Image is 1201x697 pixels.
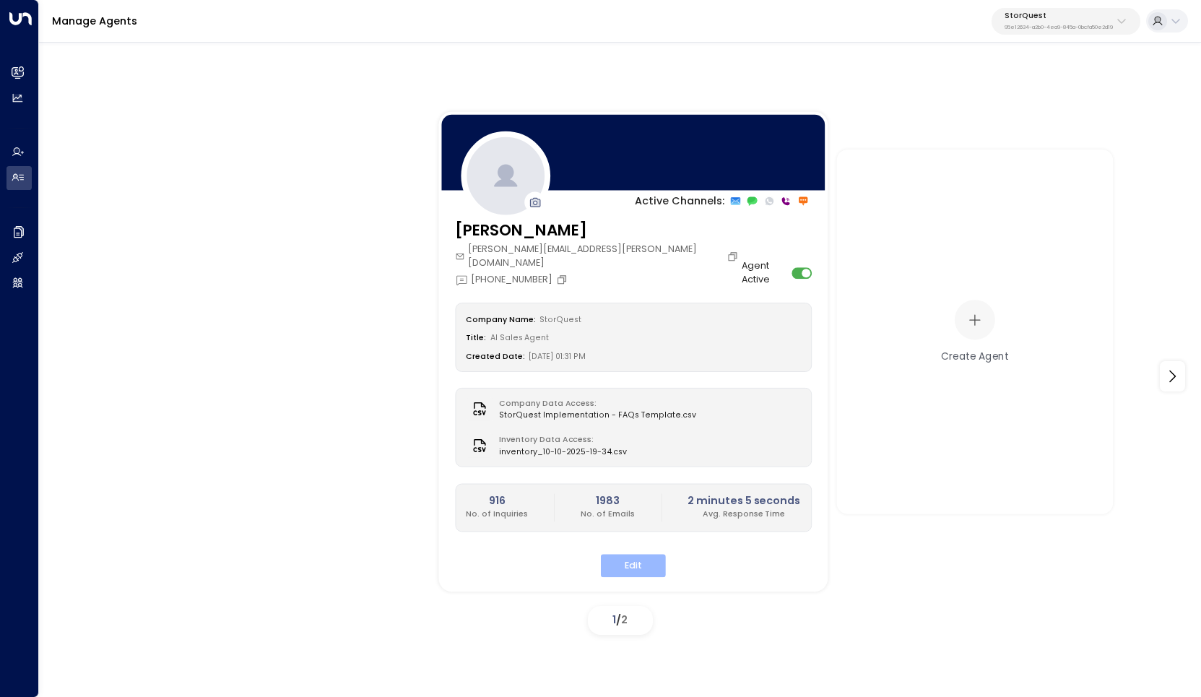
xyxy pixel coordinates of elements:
a: Manage Agents [52,14,137,28]
span: 2 [621,612,628,627]
p: No. of Emails [581,509,635,521]
p: Avg. Response Time [688,509,801,521]
button: StorQuest95e12634-a2b0-4ea9-845a-0bcfa50e2d19 [992,8,1140,35]
span: AI Sales Agent [490,333,550,344]
span: 1 [612,612,616,627]
label: Company Name: [466,315,536,326]
label: Company Data Access: [499,398,690,410]
p: Active Channels: [635,194,724,209]
button: Edit [601,555,666,577]
div: [PERSON_NAME][EMAIL_ADDRESS][PERSON_NAME][DOMAIN_NAME] [455,243,742,271]
span: [DATE] 01:31 PM [529,351,586,362]
h3: [PERSON_NAME] [455,220,742,243]
label: Agent Active [742,260,787,287]
h2: 916 [466,493,528,509]
p: StorQuest [1005,12,1113,20]
span: inventory_10-10-2025-19-34.csv [499,446,628,458]
span: StorQuest [539,315,581,326]
span: StorQuest Implementation - FAQs Template.csv [499,410,696,421]
label: Title: [466,333,486,344]
div: / [588,606,653,635]
h2: 1983 [581,493,635,509]
p: No. of Inquiries [466,509,528,521]
label: Inventory Data Access: [499,435,621,446]
h2: 2 minutes 5 seconds [688,493,801,509]
button: Copy [556,274,571,286]
div: [PHONE_NUMBER] [455,274,571,287]
p: 95e12634-a2b0-4ea9-845a-0bcfa50e2d19 [1005,25,1113,30]
label: Created Date: [466,351,525,362]
div: Create Agent [941,349,1009,364]
button: Copy [727,251,742,262]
